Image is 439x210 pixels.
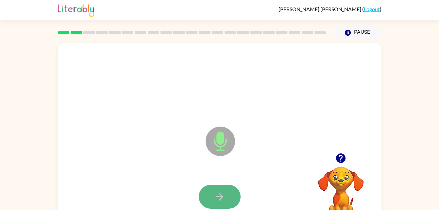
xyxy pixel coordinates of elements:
[58,3,94,17] img: Literably
[279,6,362,12] span: [PERSON_NAME] [PERSON_NAME]
[279,6,381,12] div: ( )
[334,25,381,40] button: Pause
[364,6,380,12] a: Logout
